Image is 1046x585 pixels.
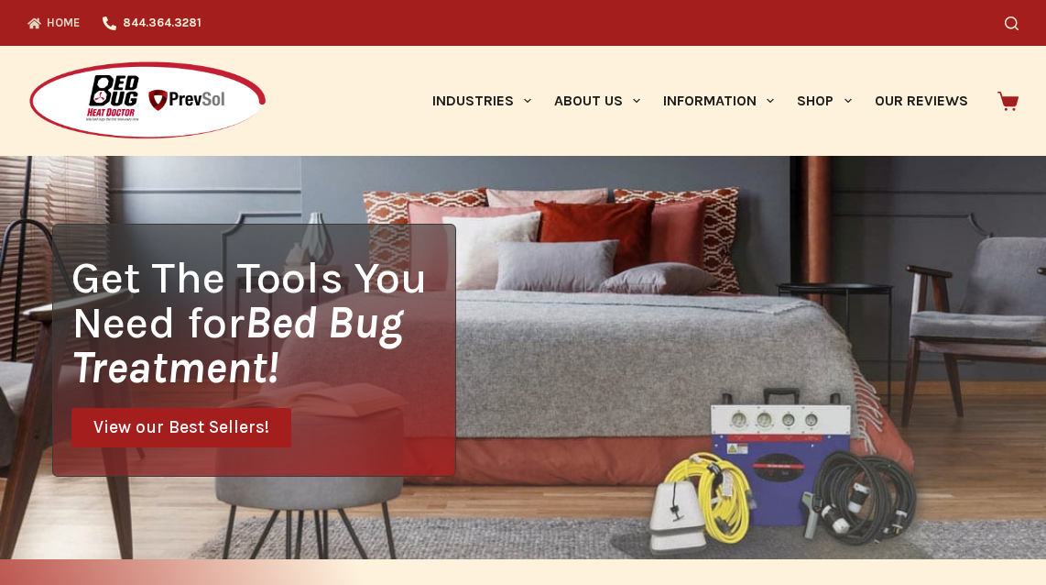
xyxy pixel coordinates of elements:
span: View our Best Sellers! [93,419,269,436]
a: Industries [420,46,542,156]
button: Search [1005,17,1019,30]
a: About Us [542,46,651,156]
a: View our Best Sellers! [71,408,291,447]
a: Shop [786,46,863,156]
img: Prevsol/Bed Bug Heat Doctor [27,61,267,142]
i: Bed Bug Treatment! [71,296,403,393]
a: Our Reviews [863,46,979,156]
a: Information [652,46,786,156]
h1: Get The Tools You Need for [71,255,455,390]
nav: Primary [420,46,979,156]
